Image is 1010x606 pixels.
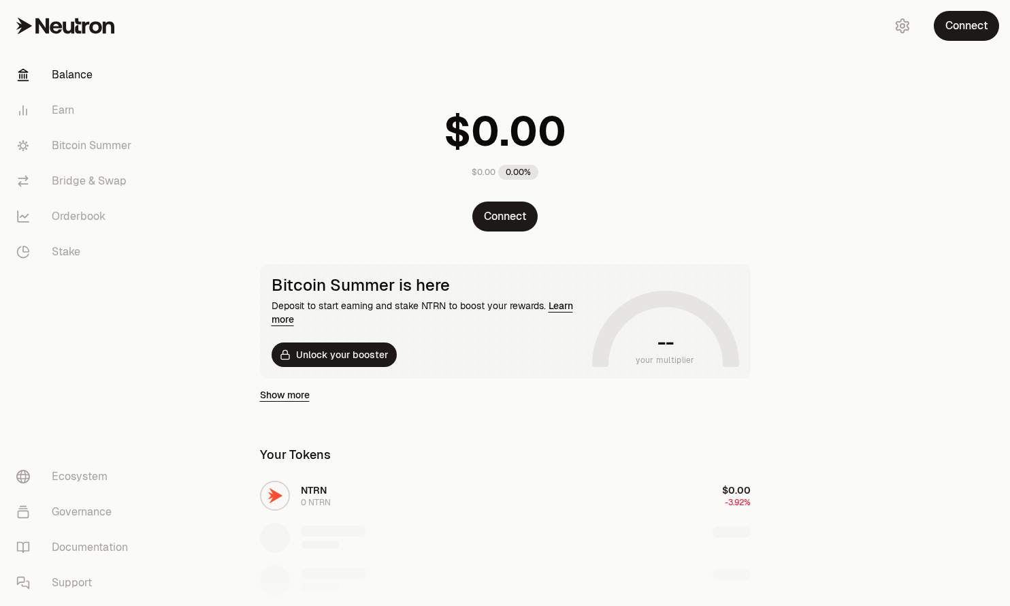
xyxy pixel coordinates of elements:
a: Show more [260,388,310,402]
a: Earn [5,93,147,128]
div: 0.00% [498,165,538,180]
a: Governance [5,494,147,530]
div: Deposit to start earning and stake NTRN to boost your rewards. [272,299,587,326]
a: Ecosystem [5,459,147,494]
h1: -- [657,332,673,353]
a: Bridge & Swap [5,163,147,199]
div: $0.00 [472,167,495,178]
button: Connect [472,202,538,232]
a: Balance [5,57,147,93]
span: your multiplier [636,353,695,367]
div: Bitcoin Summer is here [272,276,587,295]
a: Orderbook [5,199,147,234]
div: Your Tokens [260,445,331,464]
button: Unlock your booster [272,342,397,367]
a: Documentation [5,530,147,565]
a: Stake [5,234,147,270]
a: Bitcoin Summer [5,128,147,163]
button: Connect [934,11,999,41]
a: Support [5,565,147,601]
